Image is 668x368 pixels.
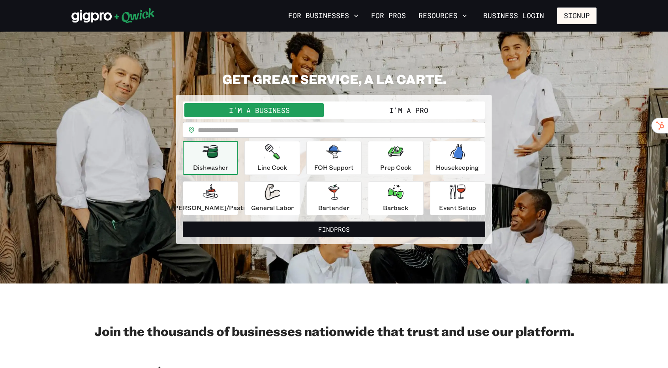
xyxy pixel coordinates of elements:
[477,8,551,24] a: Business Login
[183,141,238,175] button: Dishwasher
[380,163,411,172] p: Prep Cook
[334,103,484,117] button: I'm a Pro
[368,9,409,23] a: For Pros
[244,181,300,215] button: General Labor
[368,181,423,215] button: Barback
[306,181,362,215] button: Bartender
[184,103,334,117] button: I'm a Business
[557,8,597,24] button: Signup
[183,181,238,215] button: [PERSON_NAME]/Pastry
[251,203,294,212] p: General Labor
[244,141,300,175] button: Line Cook
[415,9,470,23] button: Resources
[430,181,485,215] button: Event Setup
[71,323,597,339] h2: Join the thousands of businesses nationwide that trust and use our platform.
[439,203,476,212] p: Event Setup
[368,141,423,175] button: Prep Cook
[183,222,485,237] button: FindPros
[314,163,354,172] p: FOH Support
[430,141,485,175] button: Housekeeping
[383,203,408,212] p: Barback
[318,203,349,212] p: Bartender
[176,71,492,87] h2: GET GREAT SERVICE, A LA CARTE.
[193,163,228,172] p: Dishwasher
[285,9,362,23] button: For Businesses
[306,141,362,175] button: FOH Support
[257,163,287,172] p: Line Cook
[436,163,479,172] p: Housekeeping
[172,203,249,212] p: [PERSON_NAME]/Pastry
